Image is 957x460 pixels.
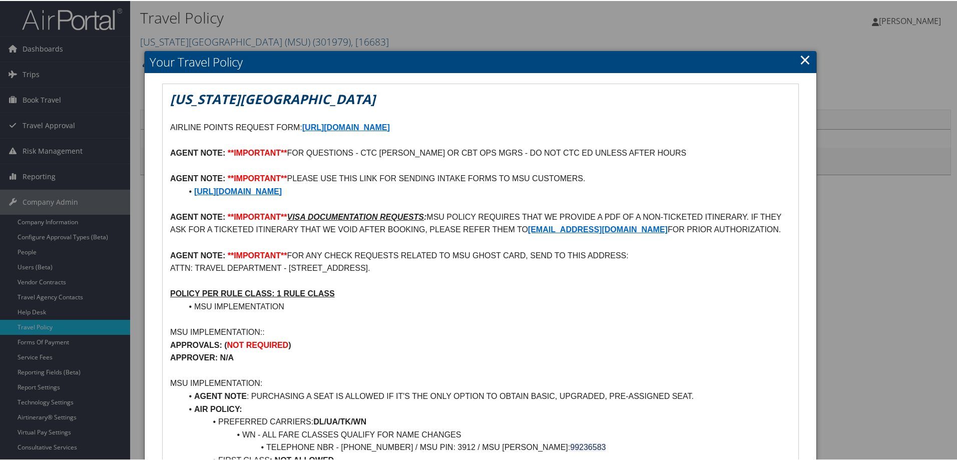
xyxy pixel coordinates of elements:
[194,404,242,412] strong: AIR POLICY:
[227,340,288,348] strong: NOT REQUIRED
[170,340,227,348] strong: APPROVALS: (
[313,416,366,425] strong: DL/UA/TK/WN
[182,414,791,427] li: PREFERRED CARRIERS:
[194,391,247,399] strong: AGENT NOTE
[194,186,282,195] a: [URL][DOMAIN_NAME]
[170,89,375,107] em: [US_STATE][GEOGRAPHIC_DATA]
[302,122,390,131] a: [URL][DOMAIN_NAME]
[170,210,791,235] p: MSU POLICY REQUIRES THAT WE PROVIDE A PDF OF A NON-TICKETED ITINERARY. IF THEY ASK FOR A TICKETED...
[170,261,791,274] p: ATTN: TRAVEL DEPARTMENT - [STREET_ADDRESS].
[170,325,791,338] p: MSU IMPLEMENTATION::
[182,440,791,453] li: TELEPHONE NBR - [PHONE_NUMBER] / MSU PIN: 3912 / MSU [PERSON_NAME]:
[170,173,225,182] strong: AGENT NOTE:
[182,299,791,312] li: MSU IMPLEMENTATION
[170,148,225,156] strong: AGENT NOTE:
[170,376,791,389] p: MSU IMPLEMENTATION:
[170,288,335,297] u: POLICY PER RULE CLASS: 1 RULE CLASS
[170,248,791,261] p: FOR ANY CHECK REQUESTS RELATED TO MSU GHOST CARD, SEND TO THIS ADDRESS:
[170,146,791,159] p: FOR QUESTIONS - CTC [PERSON_NAME] OR CBT OPS MGRS - DO NOT CTC ED UNLESS AFTER HOURS
[170,212,225,220] strong: AGENT NOTE:
[145,50,816,72] h2: Your Travel Policy
[287,212,427,220] em: :
[182,389,791,402] li: : PURCHASING A SEAT IS ALLOWED IF IT'S THE ONLY OPTION TO OBTAIN BASIC, UPGRADED, PRE-ASSIGNED SEAT.
[170,171,791,184] p: PLEASE USE THIS LINK FOR SENDING INTAKE FORMS TO MSU CUSTOMERS.
[528,224,668,233] a: [EMAIL_ADDRESS][DOMAIN_NAME]
[288,340,291,348] strong: )
[799,49,811,69] a: Close
[570,442,606,450] span: 99236583
[170,120,791,133] p: AIRLINE POINTS REQUEST FORM:
[170,250,225,259] strong: AGENT NOTE:
[287,212,424,220] u: VISA DOCUMENTATION REQUESTS
[182,427,791,440] li: WN - ALL FARE CLASSES QUALIFY FOR NAME CHANGES
[170,352,234,361] strong: APPROVER: N/A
